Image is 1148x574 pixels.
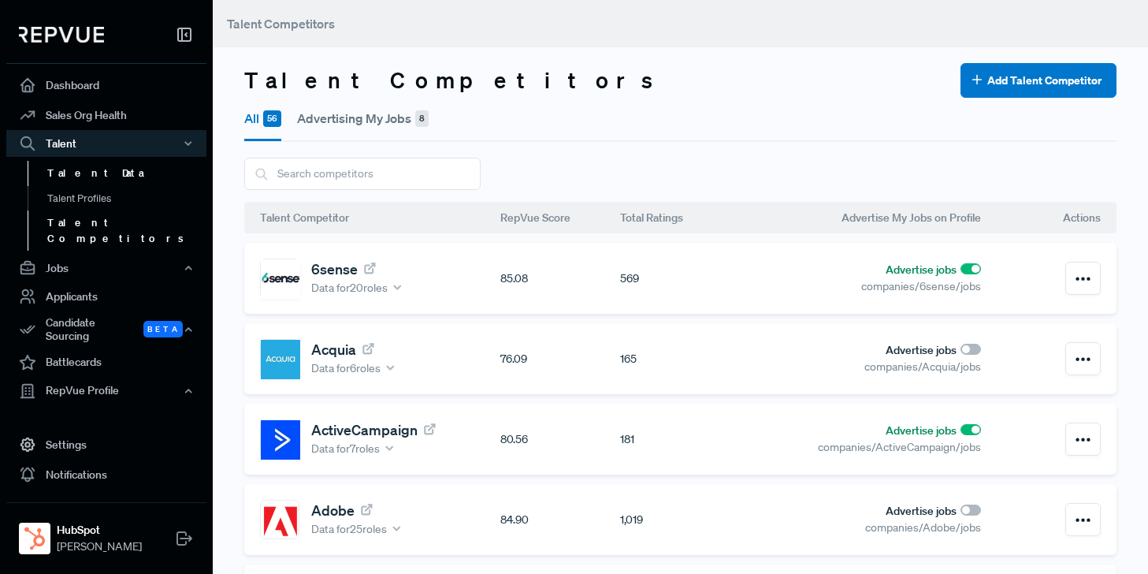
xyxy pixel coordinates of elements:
a: Applicants [6,281,206,311]
span: 8 [415,110,429,127]
img: 6sense [261,259,300,299]
div: 569 [620,270,740,287]
div: Advertise jobs [741,342,981,359]
a: Battlecards [6,348,206,378]
h3: Talent Competitors [244,67,667,94]
a: Adobe [311,501,374,519]
button: Advertising My Jobs [297,98,429,139]
div: Total Ratings [620,202,740,233]
a: Talent Competitors [28,211,228,251]
div: 84.90 [500,512,620,528]
a: Settings [6,430,206,460]
button: RepVue Profile [6,378,206,404]
button: Talent [6,130,206,157]
div: 85.08 [500,270,620,287]
button: Candidate Sourcing Beta [6,311,206,348]
div: Actions [981,202,1101,233]
a: Notifications [6,460,206,490]
div: Advertise jobs [741,262,981,278]
div: 80.56 [500,431,620,448]
div: 165 [620,351,740,367]
a: ActiveCampaign [311,421,437,438]
div: Advertise jobs [741,503,981,520]
button: All [244,98,281,141]
div: companies/ActiveCampaign/jobs [741,439,981,456]
a: Sales Org Health [6,100,206,130]
div: Data for 7 roles [311,441,396,457]
div: companies/Acquia/jobs [741,359,981,375]
input: Search competitors [244,158,481,190]
img: Adobe [261,501,300,540]
div: Data for 25 roles [311,521,403,538]
strong: HubSpot [57,522,142,539]
div: Candidate Sourcing [6,311,206,348]
a: Acquia [311,341,376,358]
a: Talent Profiles [28,186,228,211]
span: Talent Competitors [227,16,335,32]
div: 1,019 [620,512,740,528]
span: Beta [143,321,183,337]
a: Talent Data [28,161,228,186]
img: HubSpot [22,526,47,551]
div: 76.09 [500,351,620,367]
div: Data for 6 roles [311,360,396,377]
div: RepVue Score [500,202,620,233]
a: 6sense [311,260,377,278]
span: 56 [263,110,281,127]
button: Add Talent Competitor [960,63,1116,98]
div: companies/6sense/jobs [741,278,981,295]
div: companies/Adobe/jobs [741,520,981,536]
div: Advertise jobs [741,423,981,439]
img: RepVue [19,27,104,43]
span: [PERSON_NAME] [57,539,142,555]
div: Data for 20 roles [311,280,403,296]
a: Dashboard [6,70,206,100]
a: HubSpotHubSpot[PERSON_NAME] [6,502,206,561]
img: ActiveCampaign [261,420,300,460]
button: Jobs [6,255,206,281]
img: Acquia [261,340,300,379]
div: Advertise My Jobs on Profile [741,202,981,233]
div: Talent Competitor [260,202,500,233]
div: 181 [620,431,740,448]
